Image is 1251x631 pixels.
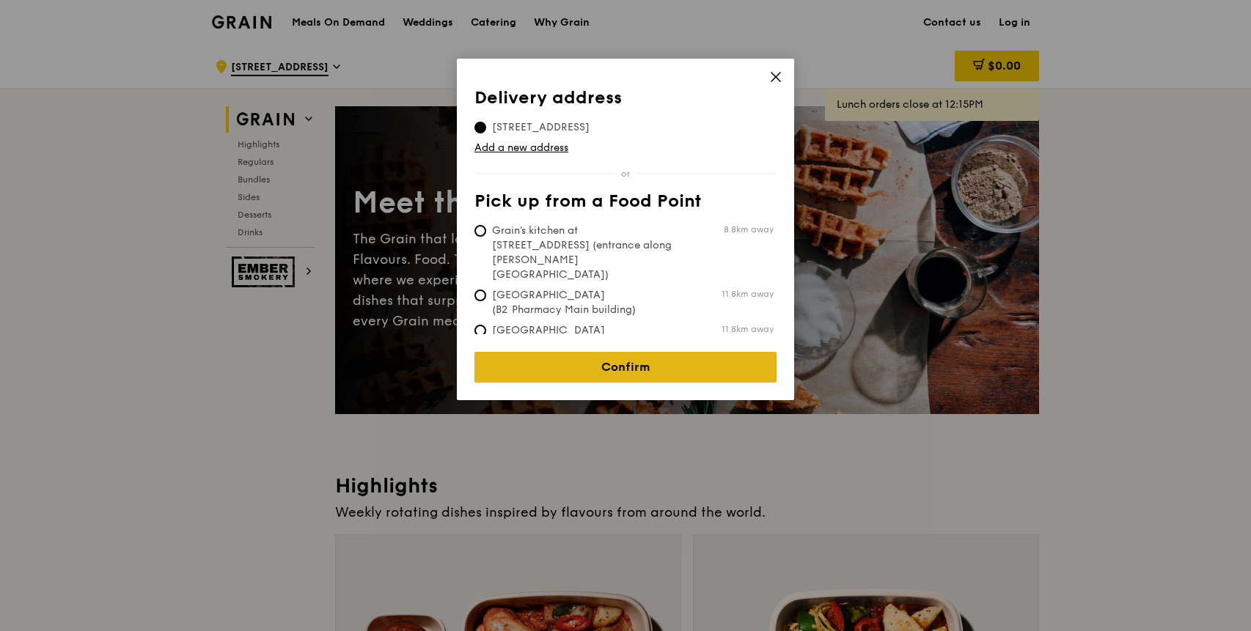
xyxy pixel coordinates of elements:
[474,122,486,133] input: [STREET_ADDRESS]
[474,224,693,282] span: Grain's kitchen at [STREET_ADDRESS] (entrance along [PERSON_NAME][GEOGRAPHIC_DATA])
[474,288,693,317] span: [GEOGRAPHIC_DATA] (B2 Pharmacy Main building)
[474,191,777,218] th: Pick up from a Food Point
[474,323,693,367] span: [GEOGRAPHIC_DATA] (Level 1 [PERSON_NAME] block drop-off point)
[474,225,486,237] input: Grain's kitchen at [STREET_ADDRESS] (entrance along [PERSON_NAME][GEOGRAPHIC_DATA])8.8km away
[722,288,774,300] span: 11.8km away
[724,224,774,235] span: 8.8km away
[722,323,774,335] span: 11.8km away
[474,88,777,114] th: Delivery address
[474,141,777,155] a: Add a new address
[474,352,777,383] a: Confirm
[474,289,486,301] input: [GEOGRAPHIC_DATA] (B2 Pharmacy Main building)11.8km away
[474,120,607,135] span: [STREET_ADDRESS]
[474,325,486,336] input: [GEOGRAPHIC_DATA] (Level 1 [PERSON_NAME] block drop-off point)11.8km away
